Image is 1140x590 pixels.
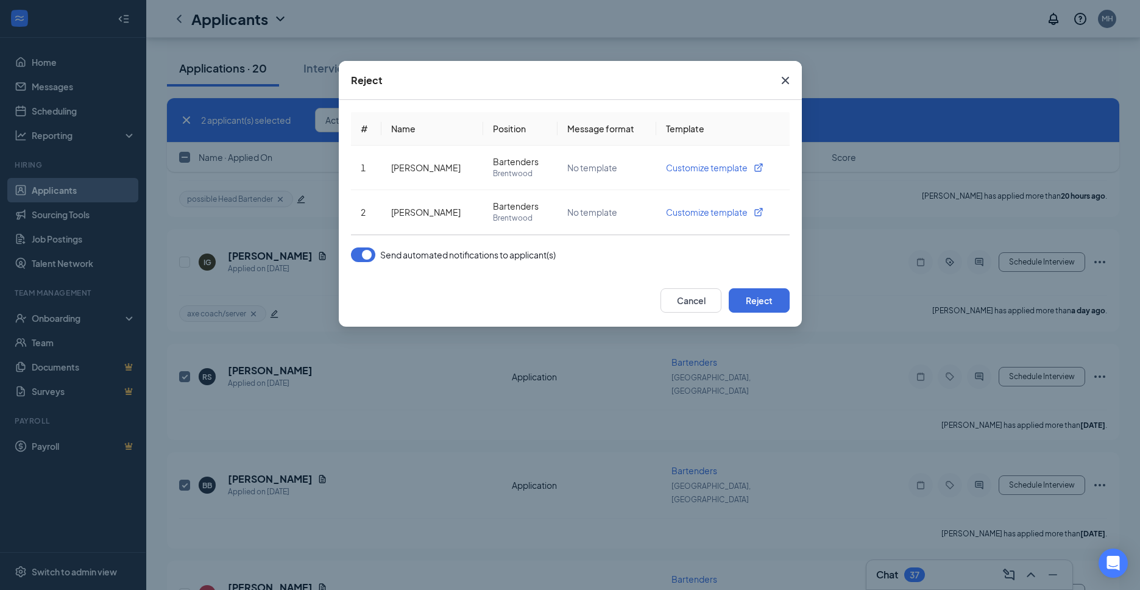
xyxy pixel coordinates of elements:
[665,206,779,218] span: Customize template
[361,162,366,173] span: 1
[729,288,790,313] button: Reject
[656,112,789,146] th: Template
[778,73,793,88] svg: Cross
[381,146,483,190] td: [PERSON_NAME]
[557,112,656,146] th: Message format
[492,200,547,212] span: Bartenders
[351,112,381,146] th: #
[492,155,547,168] span: Bartenders
[492,168,547,180] span: Brentwood
[381,112,483,146] th: Name
[753,207,763,217] svg: ExternalLink
[361,207,366,218] span: 2
[665,162,779,174] span: Customize template
[665,206,779,218] a: Customize template ExternalLink
[351,74,383,87] div: Reject
[492,212,547,224] span: Brentwood
[660,288,721,313] button: Cancel
[380,247,556,262] span: Send automated notifications to applicant(s)
[483,112,557,146] th: Position
[567,162,617,173] span: No template
[665,162,779,174] a: Customize template ExternalLink
[769,61,802,100] button: Close
[1099,549,1128,578] div: Open Intercom Messenger
[381,190,483,235] td: [PERSON_NAME]
[753,163,763,172] svg: ExternalLink
[567,207,617,218] span: No template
